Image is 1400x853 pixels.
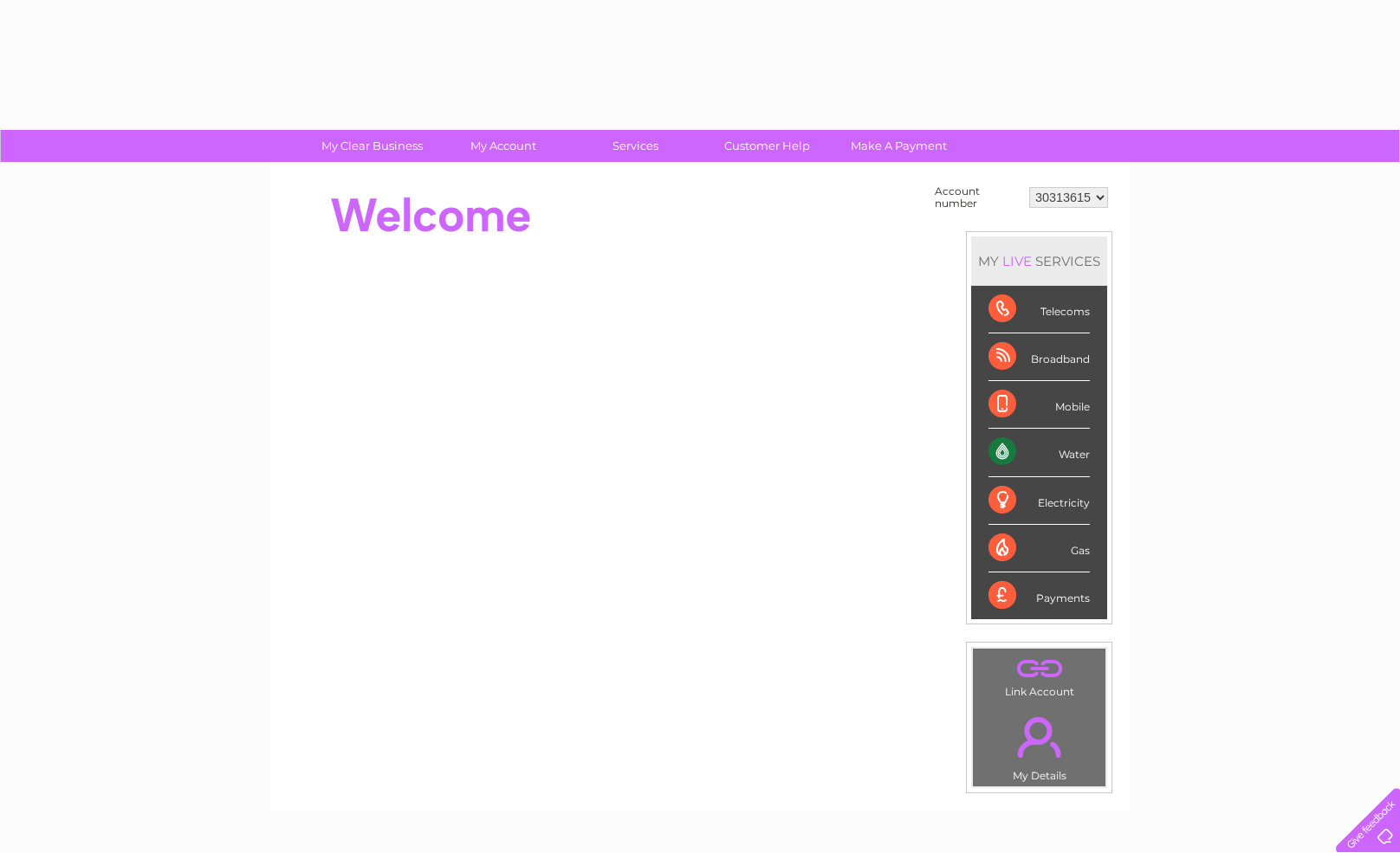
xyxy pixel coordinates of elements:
[977,653,1101,683] a: .
[696,130,839,162] a: Customer Help
[930,181,1025,214] td: Account number
[971,236,1107,286] div: MY SERVICES
[988,381,1090,429] div: Mobile
[999,253,1035,269] div: LIVE
[988,477,1090,525] div: Electricity
[827,130,970,162] a: Make A Payment
[301,130,444,162] a: My Clear Business
[988,333,1090,381] div: Broadband
[977,707,1101,767] a: .
[972,702,1106,787] td: My Details
[432,130,575,162] a: My Account
[988,429,1090,476] div: Water
[972,648,1106,702] td: Link Account
[988,572,1090,619] div: Payments
[564,130,707,162] a: Services
[988,286,1090,333] div: Telecoms
[988,525,1090,572] div: Gas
